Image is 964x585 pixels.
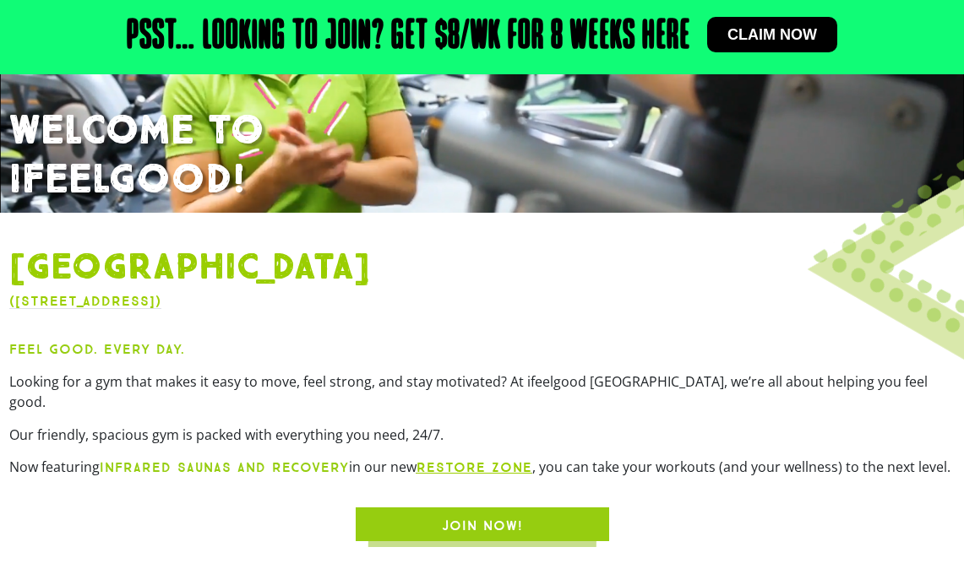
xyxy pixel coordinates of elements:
[442,516,523,536] span: JOIN NOW!
[100,459,349,475] strong: infrared saunas and recovery
[417,459,532,475] a: RESTORE zone
[356,507,609,541] a: JOIN NOW!
[9,293,161,309] a: ([STREET_ADDRESS])
[9,425,956,445] p: Our friendly, spacious gym is packed with everything you need, 24/7.
[9,246,956,290] h1: [GEOGRAPHIC_DATA]
[9,107,956,204] h1: WELCOME TO IFEELGOOD!
[127,17,690,57] h2: Psst… Looking to join? Get $8/wk for 8 weeks here
[9,371,956,412] p: Looking for a gym that makes it easy to move, feel strong, and stay motivated? At ifeelgood [GEOG...
[9,457,956,478] p: Now featuring in our new , you can take your workouts (and your wellness) to the next level.
[727,27,817,42] span: Claim now
[9,341,185,357] strong: Feel Good. Every Day.
[707,17,837,52] a: Claim now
